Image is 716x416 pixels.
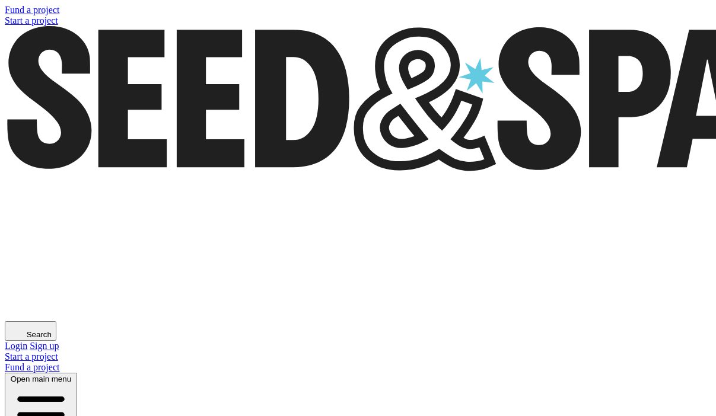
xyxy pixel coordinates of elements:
[5,15,58,25] a: Start a project
[5,351,58,361] a: Start a project
[27,330,52,339] span: Search
[5,5,59,15] a: Fund a project
[5,321,56,341] button: Search
[5,341,27,351] a: Login
[30,341,59,351] a: Sign up
[11,375,71,383] span: Open main menu
[5,362,59,372] a: Fund a project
